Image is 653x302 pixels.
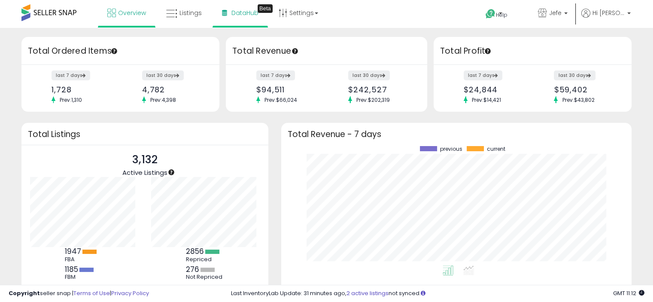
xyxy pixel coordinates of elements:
[186,246,204,256] b: 2856
[65,274,103,281] div: FBM
[348,70,390,80] label: last 30 days
[581,9,631,28] a: Hi [PERSON_NAME]
[421,290,425,296] i: Click here to read more about un-synced listings.
[440,45,625,57] h3: Total Profit
[549,9,562,17] span: Jefe
[487,146,505,152] span: current
[260,96,301,104] span: Prev: $66,024
[186,256,225,263] div: Repriced
[352,96,394,104] span: Prev: $202,319
[9,289,40,297] strong: Copyright
[291,47,299,55] div: Tooltip anchor
[288,131,625,137] h3: Total Revenue - 7 days
[73,289,110,297] a: Terms of Use
[146,96,180,104] span: Prev: 4,398
[111,289,149,297] a: Privacy Policy
[496,11,507,18] span: Help
[484,47,492,55] div: Tooltip anchor
[258,4,273,13] div: Tooltip anchor
[110,47,118,55] div: Tooltip anchor
[440,146,462,152] span: previous
[256,70,295,80] label: last 7 days
[28,131,262,137] h3: Total Listings
[231,9,258,17] span: DataHub
[554,70,595,80] label: last 30 days
[65,264,78,275] b: 1185
[464,85,526,94] div: $24,844
[65,256,103,263] div: FBA
[167,168,175,176] div: Tooltip anchor
[613,289,644,297] span: 2025-08-14 11:12 GMT
[468,96,505,104] span: Prev: $14,421
[28,45,213,57] h3: Total Ordered Items
[485,9,496,19] i: Get Help
[142,85,204,94] div: 4,782
[592,9,625,17] span: Hi [PERSON_NAME]
[346,289,389,297] a: 2 active listings
[479,2,524,28] a: Help
[142,70,184,80] label: last 30 days
[179,9,202,17] span: Listings
[122,168,167,177] span: Active Listings
[256,85,320,94] div: $94,511
[558,96,598,104] span: Prev: $43,802
[554,85,616,94] div: $59,402
[186,264,199,275] b: 276
[55,96,86,104] span: Prev: 1,310
[232,45,421,57] h3: Total Revenue
[9,290,149,298] div: seller snap | |
[118,9,146,17] span: Overview
[52,85,114,94] div: 1,728
[186,274,225,281] div: Not Repriced
[65,246,81,256] b: 1947
[52,70,90,80] label: last 7 days
[348,85,412,94] div: $242,527
[122,152,167,168] p: 3,132
[464,70,502,80] label: last 7 days
[231,290,644,298] div: Last InventoryLab Update: 31 minutes ago, not synced.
